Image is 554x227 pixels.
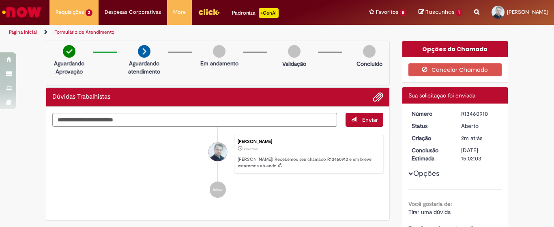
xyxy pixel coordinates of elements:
[208,143,227,161] div: Carlos Bruno Rodrigues Sousa
[363,45,376,58] img: img-circle-grey.png
[54,29,114,35] a: Formulário de Atendimento
[198,6,220,18] img: click_logo_yellow_360x200.png
[52,113,337,127] textarea: Digite sua mensagem aqui...
[125,59,164,76] p: Aguardando atendimento
[408,92,475,99] span: Sua solicitação foi enviada
[238,139,379,144] div: [PERSON_NAME]
[362,116,378,123] span: Enviar
[456,9,462,16] span: 1
[63,45,75,58] img: check-circle-green.png
[346,113,383,127] button: Enviar
[461,134,482,142] span: 2m atrás
[200,59,238,67] p: Em andamento
[408,200,452,208] b: Você gostaria de:
[373,92,383,102] button: Adicionar anexos
[232,8,279,18] div: Padroniza
[282,60,306,68] p: Validação
[376,8,398,16] span: Favoritos
[419,9,462,16] a: Rascunhos
[402,41,508,57] div: Opções do Chamado
[173,8,186,16] span: More
[461,122,499,130] div: Aberto
[6,25,363,40] ul: Trilhas de página
[238,156,379,169] p: [PERSON_NAME]! Recebemos seu chamado R13460910 e em breve estaremos atuando.
[425,8,455,16] span: Rascunhos
[52,135,383,174] li: Carlos Bruno Rodrigues Sousa
[259,8,279,18] p: +GenAi
[400,9,407,16] span: 8
[406,122,455,130] dt: Status
[105,8,161,16] span: Despesas Corporativas
[1,4,43,20] img: ServiceNow
[244,147,258,151] span: 2m atrás
[56,8,84,16] span: Requisições
[138,45,150,58] img: arrow-next.png
[461,134,482,142] time: 29/08/2025 09:01:59
[49,59,89,76] p: Aguardando Aprovação
[406,146,455,162] dt: Conclusão Estimada
[244,147,258,151] time: 29/08/2025 09:01:59
[408,208,451,216] span: Tirar uma dúvida
[461,134,499,142] div: 29/08/2025 09:01:59
[288,45,301,58] img: img-circle-grey.png
[507,9,548,15] span: [PERSON_NAME]
[9,29,37,35] a: Página inicial
[52,127,383,206] ul: Histórico de tíquete
[461,110,499,118] div: R13460910
[406,110,455,118] dt: Número
[52,93,110,101] h2: Dúvidas Trabalhistas Histórico de tíquete
[461,146,499,162] div: [DATE] 15:02:03
[408,63,502,76] button: Cancelar Chamado
[406,134,455,142] dt: Criação
[356,60,382,68] p: Concluído
[86,9,92,16] span: 2
[213,45,225,58] img: img-circle-grey.png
